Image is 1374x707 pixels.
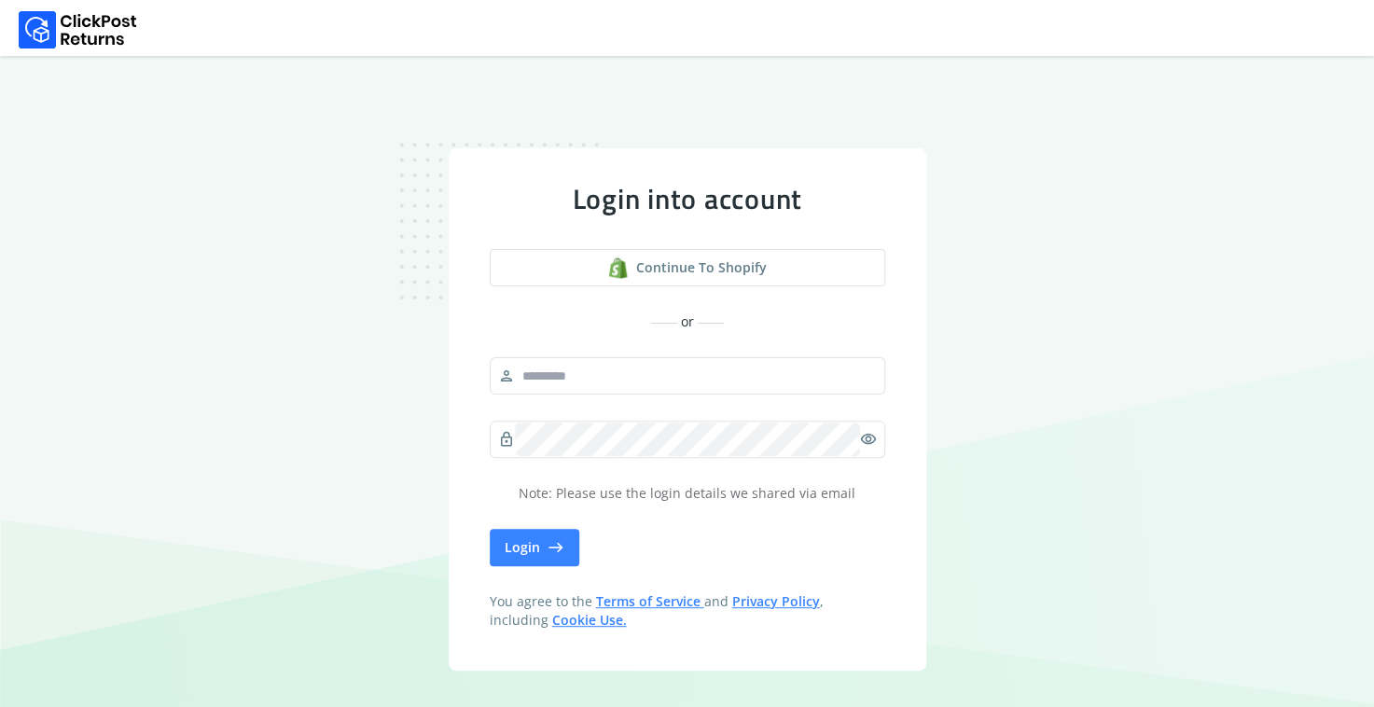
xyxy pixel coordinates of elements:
[490,484,885,503] p: Note: Please use the login details we shared via email
[607,257,629,279] img: shopify logo
[490,182,885,215] div: Login into account
[490,529,579,566] button: Login east
[490,312,885,331] div: or
[548,534,564,561] span: east
[552,611,627,629] a: Cookie Use.
[490,249,885,286] a: shopify logoContinue to shopify
[498,426,515,452] span: lock
[860,426,877,452] span: visibility
[498,363,515,389] span: person
[636,258,767,277] span: Continue to shopify
[490,592,885,630] span: You agree to the and , including
[596,592,704,610] a: Terms of Service
[732,592,820,610] a: Privacy Policy
[19,11,137,49] img: Logo
[490,249,885,286] button: Continue to shopify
